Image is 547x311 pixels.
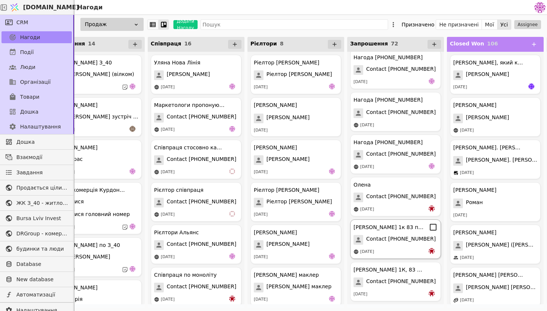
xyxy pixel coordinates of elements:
[1,31,72,43] a: Нагоди
[229,296,235,302] img: bo
[1,212,72,224] a: Bursa Lviv Invest
[450,267,541,307] div: [PERSON_NAME] [PERSON_NAME].[PERSON_NAME] [PERSON_NAME].[DATE]
[54,241,120,249] div: [PERSON_NAME] по З_40
[1,197,72,209] a: ЖК З_40 - житлова та комерційна нерухомість класу Преміум
[450,225,541,264] div: [PERSON_NAME][PERSON_NAME] ([PERSON_NAME])[DATE]
[51,237,142,277] div: [PERSON_NAME] по З_40[PERSON_NAME][DATE]de
[466,70,509,80] span: [PERSON_NAME]
[23,3,79,12] span: [DOMAIN_NAME]
[453,84,467,91] div: [DATE]
[51,41,85,47] span: Очікування
[1,91,72,103] a: Товари
[51,182,142,234] div: Орися комерція КурдонериОрисяОрися головний номер[DATE]de
[1,136,72,148] a: Дошка
[151,140,241,179] div: Співпраця стосовно канцеляріїContact [PHONE_NUMBER][DATE]vi
[154,271,217,279] div: Співпраця по моноліту
[20,63,35,71] span: Люди
[51,97,142,137] div: [PERSON_NAME][PERSON_NAME] зустріч 13.08[DATE]an
[154,127,159,132] img: online-store.svg
[250,182,341,222] div: Ріелтор [PERSON_NAME]Ріелтор [PERSON_NAME][DATE]de
[154,254,159,260] img: online-store.svg
[54,101,97,109] div: [PERSON_NAME]
[129,223,135,229] img: de
[1,243,72,255] a: будинки та люди
[354,266,424,274] div: [PERSON_NAME] 1К, 83 помешкання
[453,128,458,133] img: online-store.svg
[360,206,374,213] div: [DATE]
[450,182,541,222] div: [PERSON_NAME]Роман[DATE]
[250,225,341,264] div: [PERSON_NAME][PERSON_NAME][DATE]de
[350,219,441,259] div: [PERSON_NAME] 1к 83 помешканняContact [PHONE_NUMBER][DATE]bo
[354,223,424,231] div: [PERSON_NAME] 1к 83 помешкання
[67,198,84,207] span: Орися
[450,55,541,94] div: [PERSON_NAME], який купив в [GEOGRAPHIC_DATA][PERSON_NAME][DATE]Яр
[51,55,142,94] div: [PERSON_NAME] З_40[PERSON_NAME] (вілком)de
[161,127,175,133] div: [DATE]
[266,114,310,123] span: [PERSON_NAME]
[354,139,423,146] div: Нагода [PHONE_NUMBER]
[1,76,72,88] a: Організації
[254,296,268,303] div: [DATE]
[453,298,458,303] img: affiliate-program.svg
[16,245,68,253] span: будинки та люди
[129,83,135,89] img: de
[254,271,319,279] div: [PERSON_NAME] маклер
[151,182,241,222] div: Рієлтор співпрацяContact [PHONE_NUMBER][DATE]vi
[366,65,436,75] span: Contact [PHONE_NUMBER]
[354,79,367,85] div: [DATE]
[154,144,225,152] div: Співпраця стосовно канцелярії
[54,144,97,152] div: [PERSON_NAME]
[151,55,241,94] div: Уляна Нова Лінія[PERSON_NAME][DATE]de
[154,212,159,217] img: online-store.svg
[54,284,97,292] div: [PERSON_NAME]
[74,3,103,12] h2: Нагоди
[254,101,297,109] div: [PERSON_NAME]
[366,277,436,287] span: Contact [PHONE_NUMBER]
[453,59,524,67] div: [PERSON_NAME], який купив в [GEOGRAPHIC_DATA]
[1,273,72,285] a: New database
[1,16,72,28] a: CRM
[54,186,125,194] div: Орися комерція Курдонери
[466,283,537,293] span: [PERSON_NAME] [PERSON_NAME].
[498,19,511,30] button: Усі
[453,144,524,152] div: [PERSON_NAME]. [PERSON_NAME] ([PERSON_NAME])
[354,123,359,128] img: online-store.svg
[250,55,341,94] div: Ріелтор [PERSON_NAME]Ріелтор [PERSON_NAME][DATE]de
[54,59,112,67] div: [PERSON_NAME] З_40
[366,150,436,160] span: Contact [PHONE_NUMBER]
[482,19,498,30] button: Мої
[254,229,297,237] div: [PERSON_NAME]
[366,193,436,202] span: Contact [PHONE_NUMBER]
[1,46,72,58] a: Події
[354,207,359,212] img: online-store.svg
[20,34,40,41] span: Нагоди
[350,50,441,89] div: Нагода [PHONE_NUMBER]Contact [PHONE_NUMBER][DATE]de
[167,283,236,292] span: Contact [PHONE_NUMBER]
[350,177,441,216] div: ОленаContact [PHONE_NUMBER][DATE]bo
[154,101,225,109] div: Маркетологи пропонують співпрацю
[20,108,38,116] span: Дошка
[151,267,241,307] div: Співпраця по монолітуContact [PHONE_NUMBER][DATE]bo
[254,127,268,134] div: [DATE]
[67,210,130,220] span: Орися головний номер
[1,61,72,73] a: Люди
[350,92,441,131] div: Нагода [PHONE_NUMBER]Contact [PHONE_NUMBER][DATE]
[184,41,191,47] span: 16
[161,169,175,175] div: [DATE]
[161,296,175,303] div: [DATE]
[354,291,367,298] div: [DATE]
[436,19,482,30] button: Не призначені
[229,211,235,217] img: vi
[254,84,268,91] div: [DATE]
[201,19,388,30] input: Пошук
[453,255,458,260] img: people.svg
[80,18,144,31] div: Продаж
[16,260,68,268] span: Database
[350,134,441,174] div: Нагода [PHONE_NUMBER]Contact [PHONE_NUMBER][DATE]de
[453,186,496,194] div: [PERSON_NAME]
[453,229,496,237] div: [PERSON_NAME]
[16,199,68,207] span: ЖК З_40 - житлова та комерційна нерухомість класу Преміум
[173,20,198,29] button: Додати Нагоду
[67,295,83,305] span: Марія
[460,170,474,176] div: [DATE]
